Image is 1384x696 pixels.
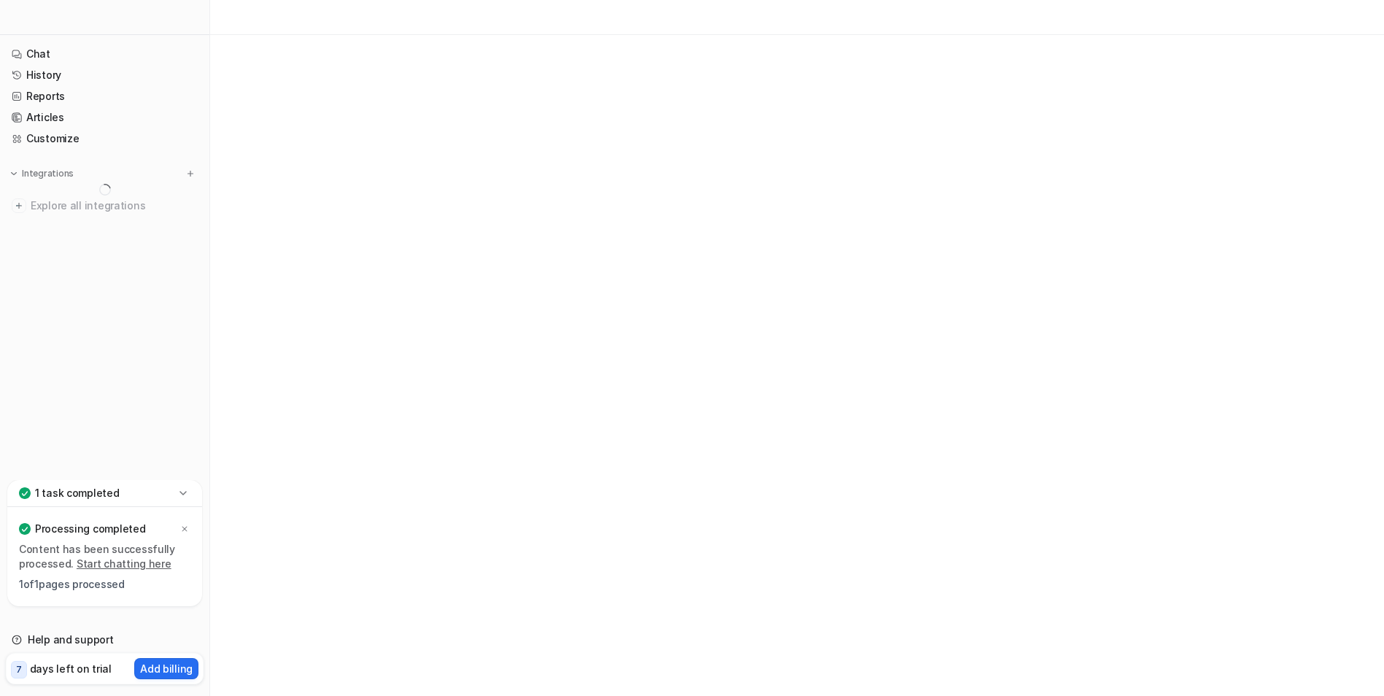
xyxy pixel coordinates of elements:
p: 1 task completed [35,486,120,500]
img: explore all integrations [12,198,26,213]
img: expand menu [9,169,19,179]
a: Explore all integrations [6,196,204,216]
p: Content has been successfully processed. [19,542,190,571]
span: Explore all integrations [31,194,198,217]
p: Processing completed [35,522,145,536]
a: History [6,65,204,85]
p: Add billing [140,661,193,676]
a: Start chatting here [77,557,171,570]
a: Help and support [6,630,204,650]
button: Add billing [134,658,198,679]
p: 1 of 1 pages processed [19,577,190,592]
a: Articles [6,107,204,128]
a: Reports [6,86,204,107]
img: menu_add.svg [185,169,196,179]
button: Integrations [6,166,78,181]
p: days left on trial [30,661,112,676]
p: 7 [16,663,22,676]
a: Customize [6,128,204,149]
a: Chat [6,44,204,64]
p: Integrations [22,168,74,179]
